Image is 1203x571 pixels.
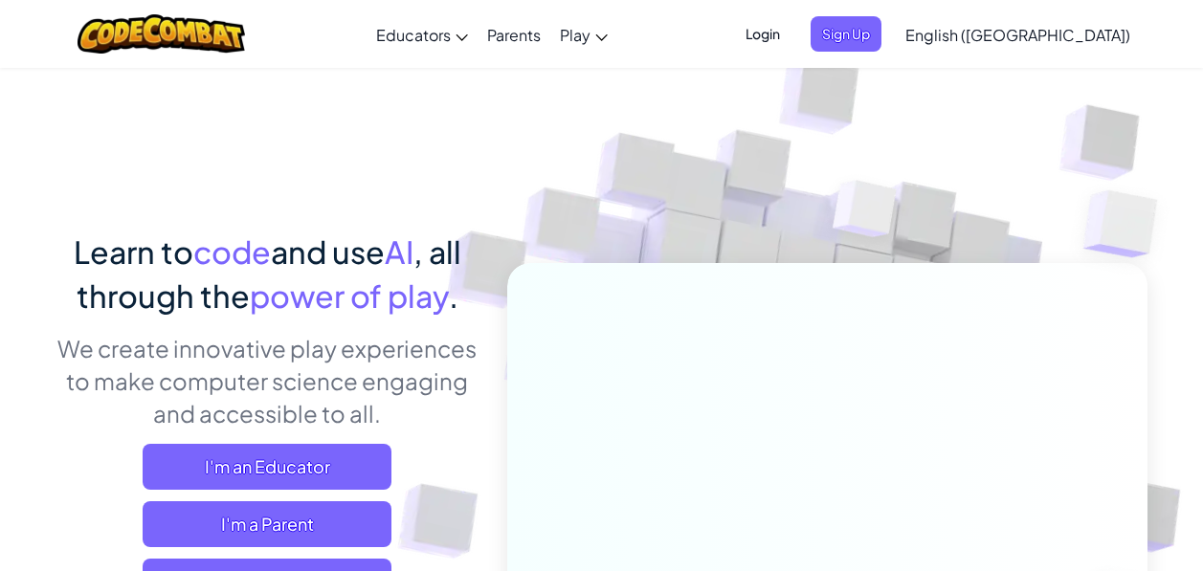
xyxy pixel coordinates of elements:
[796,143,934,285] img: Overlap cubes
[449,276,458,315] span: .
[896,9,1140,60] a: English ([GEOGRAPHIC_DATA])
[734,16,791,52] button: Login
[811,16,881,52] button: Sign Up
[78,14,245,54] img: CodeCombat logo
[376,25,451,45] span: Educators
[143,501,391,547] a: I'm a Parent
[74,232,193,271] span: Learn to
[385,232,413,271] span: AI
[143,444,391,490] a: I'm an Educator
[560,25,590,45] span: Play
[478,9,550,60] a: Parents
[250,276,449,315] span: power of play
[905,25,1130,45] span: English ([GEOGRAPHIC_DATA])
[550,9,617,60] a: Play
[193,232,271,271] span: code
[56,332,479,429] p: We create innovative play experiences to make computer science engaging and accessible to all.
[367,9,478,60] a: Educators
[271,232,385,271] span: and use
